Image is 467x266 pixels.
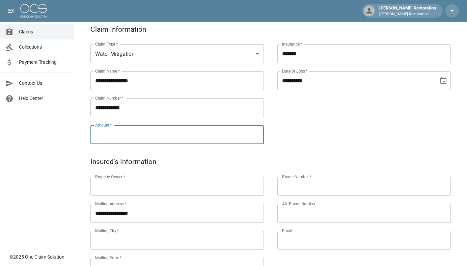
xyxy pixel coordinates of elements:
label: Mailing City [95,228,119,234]
span: Collections [19,44,68,51]
label: Claim Number [95,95,123,101]
p: [PERSON_NAME] Restoration [379,11,436,17]
div: © 2025 One Claim Solution [9,254,64,260]
div: Water Mitigation [90,44,264,63]
label: Phone Number [282,174,311,180]
label: Email [282,228,292,234]
label: Mailing Address [95,201,127,207]
label: Property Owner [95,174,125,180]
span: Contact Us [19,80,68,87]
label: Claim Name [95,68,120,74]
label: Date of Loss [282,68,307,74]
label: Claim Type [95,41,118,47]
img: ocs-logo-white-transparent.png [20,4,47,18]
span: Help Center [19,95,68,102]
label: Insurance [282,41,302,47]
span: Claims [19,28,68,35]
span: Payment Tracking [19,59,68,66]
label: Alt. Phone Number [282,201,315,207]
label: Mailing State [95,255,121,261]
label: Amount [95,122,112,128]
button: open drawer [4,4,18,18]
button: Choose date, selected date is Aug 13, 2025 [437,74,450,87]
div: [PERSON_NAME] Restoration [377,5,439,17]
